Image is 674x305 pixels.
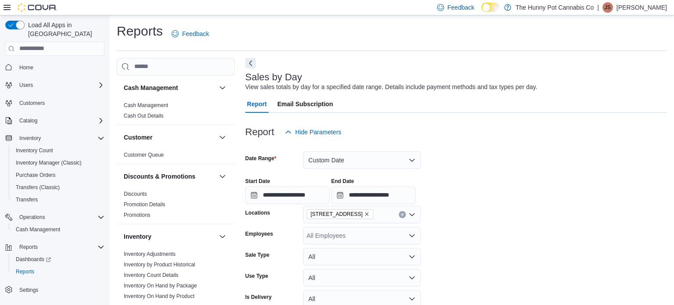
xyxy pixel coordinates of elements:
span: Feedback [182,29,209,38]
a: Customers [16,98,48,108]
button: Inventory [2,132,108,144]
span: Catalog [16,115,104,126]
button: Transfers [9,194,108,206]
input: Press the down key to open a popover containing a calendar. [245,187,330,204]
span: Inventory On Hand by Product [124,293,194,300]
h3: Inventory [124,232,151,241]
button: Customers [2,97,108,109]
button: Reports [9,266,108,278]
button: Catalog [2,115,108,127]
a: Customer Queue [124,152,164,158]
div: Jessica Steinmetz [602,2,613,13]
span: Customer Queue [124,151,164,158]
button: Users [16,80,36,90]
span: Inventory On Hand by Package [124,282,197,289]
span: Settings [16,284,104,295]
a: Inventory On Hand by Package [124,283,197,289]
button: Inventory [124,232,215,241]
a: Feedback [168,25,212,43]
span: Cash Management [16,226,60,233]
button: Inventory Count [9,144,108,157]
span: Purchase Orders [16,172,56,179]
span: Reports [16,268,34,275]
label: Use Type [245,273,268,280]
span: Cash Out Details [124,112,164,119]
div: Discounts & Promotions [117,189,235,224]
a: Inventory Manager (Classic) [12,158,85,168]
button: Operations [16,212,49,222]
button: Cash Management [124,83,215,92]
div: Customer [117,150,235,164]
span: Inventory [19,135,41,142]
a: Inventory Adjustments [124,251,176,257]
a: Transfers [12,194,41,205]
span: Inventory Manager (Classic) [12,158,104,168]
span: Transfers [12,194,104,205]
a: Inventory by Product Historical [124,262,195,268]
span: Feedback [448,3,474,12]
a: Inventory Count [12,145,57,156]
button: Reports [16,242,41,252]
button: Open list of options [409,232,416,239]
button: Home [2,61,108,74]
span: [STREET_ADDRESS] [311,210,363,219]
a: Cash Out Details [124,113,164,119]
a: Cash Management [12,224,64,235]
label: End Date [331,178,354,185]
span: Operations [16,212,104,222]
h3: Sales by Day [245,72,302,83]
button: Users [2,79,108,91]
span: Transfers (Classic) [12,182,104,193]
span: Inventory Manager (Classic) [16,159,82,166]
h3: Report [245,127,274,137]
a: Reports [12,266,38,277]
a: Settings [16,285,42,295]
label: Employees [245,230,273,237]
a: Discounts [124,191,147,197]
span: Reports [12,266,104,277]
span: Purchase Orders [12,170,104,180]
a: Promotions [124,212,151,218]
button: Operations [2,211,108,223]
button: Settings [2,283,108,296]
a: Dashboards [12,254,54,265]
span: 2500 Hurontario St [307,209,374,219]
button: Hide Parameters [281,123,345,141]
h3: Customer [124,133,152,142]
a: Dashboards [9,253,108,266]
span: Home [16,62,104,73]
a: Cash Management [124,102,168,108]
p: The Hunny Pot Cannabis Co [516,2,594,13]
span: Cash Management [12,224,104,235]
span: Reports [19,244,38,251]
label: Date Range [245,155,276,162]
button: Open list of options [409,211,416,218]
span: Customers [16,97,104,108]
button: Purchase Orders [9,169,108,181]
div: View sales totals by day for a specified date range. Details include payment methods and tax type... [245,83,538,92]
input: Dark Mode [481,3,500,12]
button: Discounts & Promotions [217,171,228,182]
span: JS [605,2,611,13]
button: All [303,248,421,266]
label: Start Date [245,178,270,185]
label: Locations [245,209,270,216]
h3: Discounts & Promotions [124,172,195,181]
button: Custom Date [303,151,421,169]
button: Cash Management [217,83,228,93]
p: | [597,2,599,13]
button: Customer [124,133,215,142]
button: Next [245,58,256,68]
span: Email Subscription [277,95,333,113]
span: Dashboards [16,256,51,263]
img: Cova [18,3,57,12]
span: Inventory Adjustments [124,251,176,258]
p: [PERSON_NAME] [617,2,667,13]
span: Hide Parameters [295,128,341,136]
a: Promotion Details [124,201,165,208]
span: Transfers [16,196,38,203]
span: Inventory Count Details [124,272,179,279]
button: Catalog [16,115,41,126]
h3: Cash Management [124,83,178,92]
